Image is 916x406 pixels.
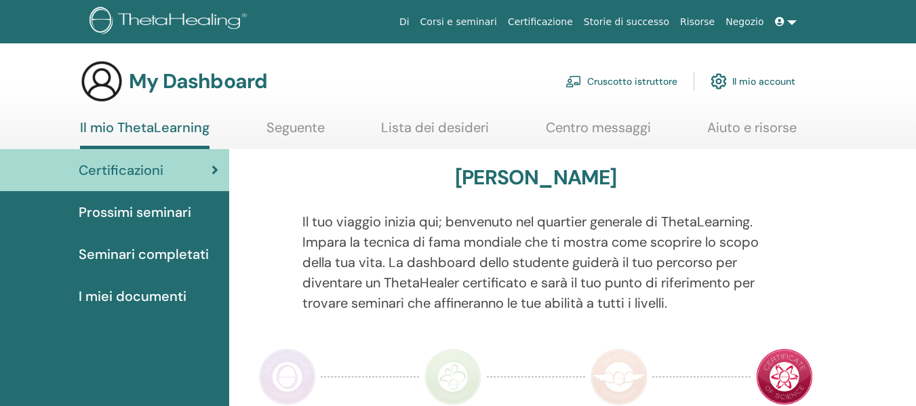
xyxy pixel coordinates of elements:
[756,348,813,405] img: Certificate of Science
[711,70,727,93] img: cog.svg
[455,165,617,190] h3: [PERSON_NAME]
[502,9,578,35] a: Certificazione
[565,75,582,87] img: chalkboard-teacher.svg
[720,9,769,35] a: Negozio
[381,119,489,146] a: Lista dei desideri
[79,202,191,222] span: Prossimi seminari
[80,119,210,149] a: Il mio ThetaLearning
[266,119,325,146] a: Seguente
[79,244,209,264] span: Seminari completati
[424,348,481,405] img: Instructor
[578,9,675,35] a: Storie di successo
[129,69,267,94] h3: My Dashboard
[711,66,795,96] a: Il mio account
[675,9,720,35] a: Risorse
[79,160,163,180] span: Certificazioni
[707,119,797,146] a: Aiuto e risorse
[80,60,123,103] img: generic-user-icon.jpg
[302,211,770,313] p: Il tuo viaggio inizia qui; benvenuto nel quartier generale di ThetaLearning. Impara la tecnica di...
[591,348,648,405] img: Master
[546,119,651,146] a: Centro messaggi
[415,9,502,35] a: Corsi e seminari
[89,7,252,37] img: logo.png
[565,66,677,96] a: Cruscotto istruttore
[259,348,316,405] img: Practitioner
[394,9,415,35] a: Di
[79,286,186,306] span: I miei documenti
